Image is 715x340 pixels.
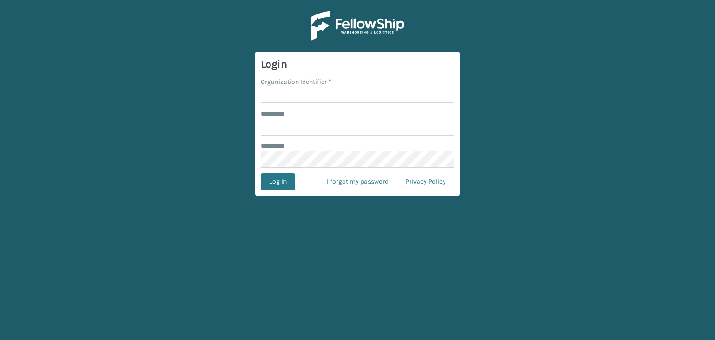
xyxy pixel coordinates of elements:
button: Log In [261,173,295,190]
label: Organization Identifier [261,77,331,87]
img: Logo [311,11,404,41]
a: Privacy Policy [397,173,454,190]
a: I forgot my password [318,173,397,190]
h3: Login [261,57,454,71]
